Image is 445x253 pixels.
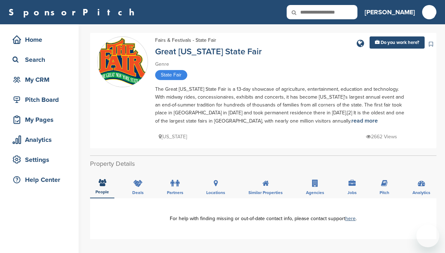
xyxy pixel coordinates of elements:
p: 2662 Views [366,132,397,141]
span: Analytics [412,190,430,195]
a: SponsorPitch [9,8,139,17]
a: [PERSON_NAME] [365,4,415,20]
a: Help Center [7,172,71,188]
span: State Fair [155,70,187,80]
div: Search [11,53,71,66]
div: The Great [US_STATE] State Fair is a 13-day showcase of agriculture, entertainment, education and... [155,85,405,125]
p: [US_STATE] [159,132,187,141]
a: Home [7,31,71,48]
a: Pitch Board [7,91,71,108]
span: Agencies [306,190,324,195]
a: My Pages [7,111,71,128]
div: For help with finding missing or out-of-date contact info, please contact support . [101,216,426,221]
span: Deals [132,190,144,195]
h2: Property Details [90,159,436,169]
div: Help Center [11,173,71,186]
div: Home [11,33,71,46]
a: Search [7,51,71,68]
span: People [95,190,109,194]
span: Partners [167,190,183,195]
div: My CRM [11,73,71,86]
a: Do you work here? [370,36,425,49]
span: Pitch [380,190,389,195]
span: Jobs [347,190,357,195]
iframe: Button to launch messaging window [416,224,439,247]
div: Settings [11,153,71,166]
div: Analytics [11,133,71,146]
a: Settings [7,152,71,168]
h3: [PERSON_NAME] [365,7,415,17]
div: Pitch Board [11,93,71,106]
div: Genre [155,60,405,68]
span: Do you work here? [381,40,419,45]
span: Locations [206,190,225,195]
div: Fairs & Festivals - State Fair [155,36,216,44]
span: Similar Properties [248,190,283,195]
a: read more [351,117,378,124]
a: here [345,215,356,222]
a: Analytics [7,132,71,148]
a: My CRM [7,71,71,88]
div: My Pages [11,113,71,126]
a: Great [US_STATE] State Fair [155,46,262,57]
img: Sponsorpitch & Great New York State Fair [98,38,148,87]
